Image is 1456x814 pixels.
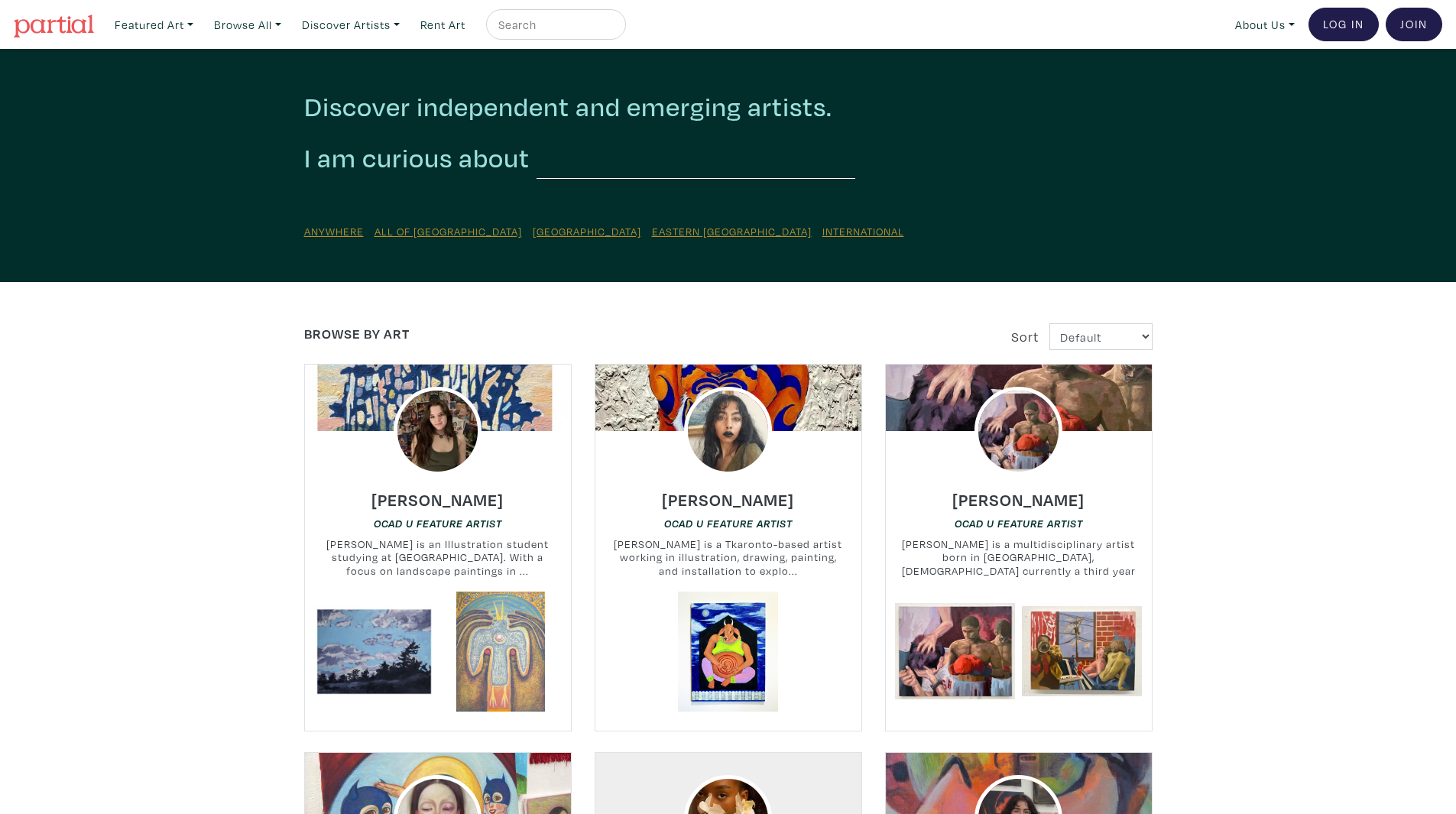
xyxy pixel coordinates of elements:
h2: I am curious about [304,141,530,175]
img: phpThumb.php [394,387,482,475]
small: [PERSON_NAME] is a Tkaronto-based artist working in illustration, drawing, painting, and installa... [595,537,861,578]
small: [PERSON_NAME] is a multidisciplinary artist born in [GEOGRAPHIC_DATA], [DEMOGRAPHIC_DATA] current... [886,537,1152,578]
span: Sort [1011,328,1039,345]
img: phpThumb.php [974,387,1063,475]
a: Rent Art [413,9,472,41]
h2: Discover independent and emerging artists. [304,90,1153,123]
a: All of [GEOGRAPHIC_DATA] [375,224,522,238]
a: International [822,224,904,238]
a: Join [1386,8,1442,41]
a: About Us [1228,9,1302,41]
h6: [PERSON_NAME] [662,489,794,510]
input: Search [497,15,611,34]
a: [PERSON_NAME] [371,485,504,503]
a: [PERSON_NAME] [952,485,1085,503]
a: OCAD U Feature Artist [374,516,502,530]
h6: [PERSON_NAME] [371,489,504,510]
a: Discover Artists [295,9,407,41]
em: OCAD U Feature Artist [955,517,1083,530]
a: [GEOGRAPHIC_DATA] [533,224,641,238]
img: phpThumb.php [684,387,773,475]
a: OCAD U Feature Artist [664,516,793,530]
a: [PERSON_NAME] [662,485,794,503]
a: Eastern [GEOGRAPHIC_DATA] [652,224,812,238]
em: OCAD U Feature Artist [664,517,793,530]
a: OCAD U Feature Artist [955,516,1083,530]
a: Featured Art [108,9,200,41]
small: [PERSON_NAME] is an Illustration student studying at [GEOGRAPHIC_DATA]. With a focus on landscape... [305,537,571,578]
a: Browse All [207,9,288,41]
em: OCAD U Feature Artist [374,517,502,530]
a: Browse by Art [304,325,410,342]
a: Log In [1308,8,1379,41]
a: Anywhere [304,224,364,238]
h6: [PERSON_NAME] [952,489,1085,510]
